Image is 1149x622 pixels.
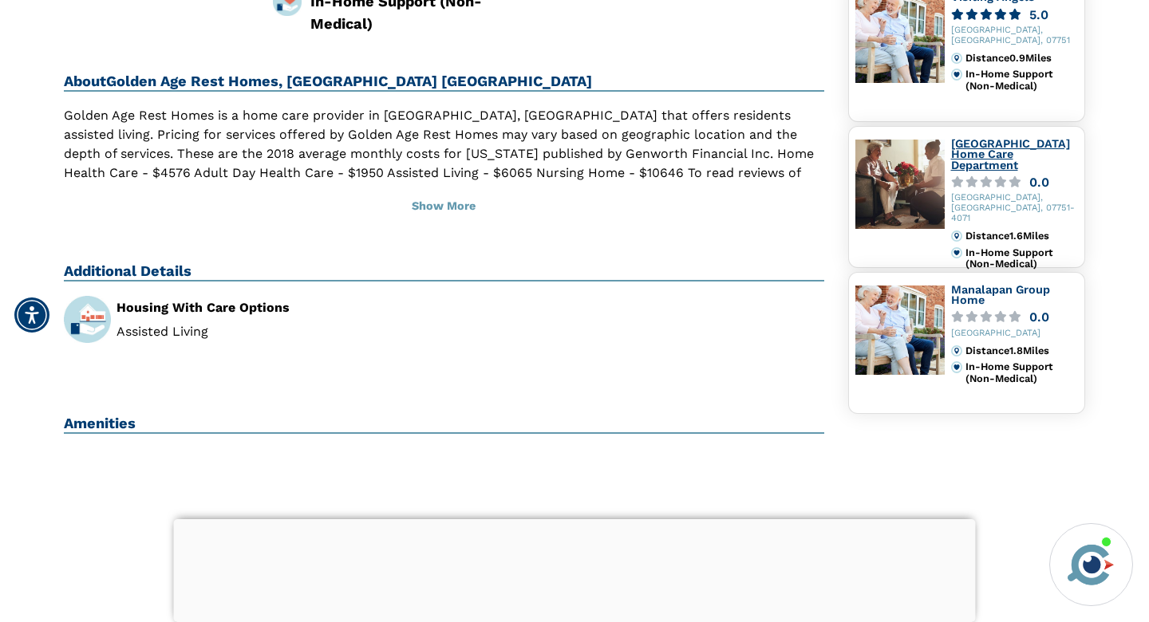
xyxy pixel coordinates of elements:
h2: Additional Details [64,262,824,281]
li: Assisted Living [116,325,432,338]
div: Housing With Care Options [116,301,432,314]
div: Distance 0.9 Miles [965,53,1078,64]
a: 5.0 [951,9,1079,21]
a: [GEOGRAPHIC_DATA] Home Care Department [951,137,1070,171]
p: Golden Age Rest Homes is a home care provider in [GEOGRAPHIC_DATA], [GEOGRAPHIC_DATA] that offers... [64,106,824,221]
h2: Amenities [64,415,824,434]
a: Manalapan Group Home [951,283,1050,307]
div: Accessibility Menu [14,297,49,333]
a: 0.0 [951,176,1079,188]
img: avatar [1064,537,1118,592]
div: In-Home Support (Non-Medical) [965,247,1078,270]
div: [GEOGRAPHIC_DATA], [GEOGRAPHIC_DATA], 07751-4071 [951,193,1079,223]
iframe: iframe [833,296,1133,514]
div: In-Home Support (Non-Medical) [965,69,1078,92]
img: primary.svg [951,247,962,258]
iframe: Advertisement [174,519,976,618]
h2: About Golden Age Rest Homes, [GEOGRAPHIC_DATA] [GEOGRAPHIC_DATA] [64,73,824,92]
img: distance.svg [951,53,962,64]
div: Distance 1.6 Miles [965,230,1078,242]
div: [GEOGRAPHIC_DATA], [GEOGRAPHIC_DATA], 07751 [951,26,1079,46]
img: distance.svg [951,230,962,242]
button: Show More [64,189,824,224]
div: 5.0 [1029,9,1048,21]
div: 0.0 [1029,176,1049,188]
img: primary.svg [951,69,962,80]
